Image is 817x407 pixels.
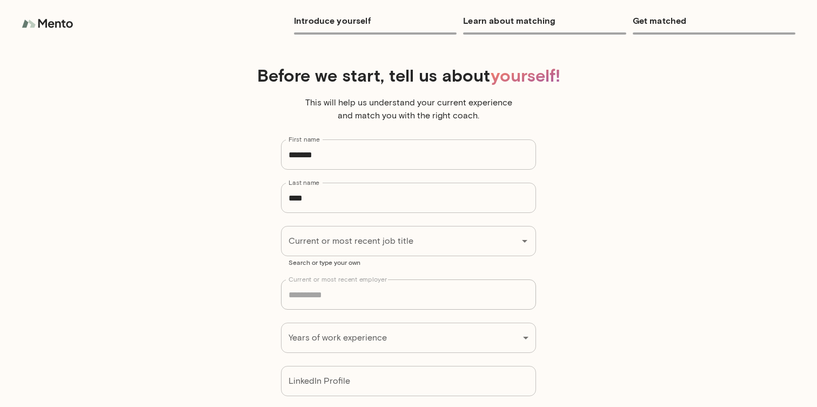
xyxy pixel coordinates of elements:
[22,13,76,35] img: logo
[93,65,724,85] h4: Before we start, tell us about
[491,64,560,85] span: yourself!
[289,258,528,266] p: Search or type your own
[517,233,532,249] button: Open
[300,96,517,122] p: This will help us understand your current experience and match you with the right coach.
[463,13,626,28] h6: Learn about matching
[294,13,457,28] h6: Introduce yourself
[289,135,320,144] label: First name
[289,178,319,187] label: Last name
[633,13,795,28] h6: Get matched
[289,275,387,284] label: Current or most recent employer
